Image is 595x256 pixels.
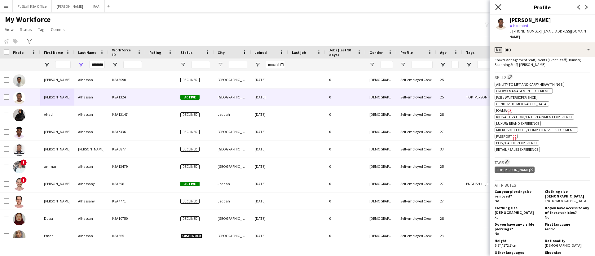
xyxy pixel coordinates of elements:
span: | [EMAIL_ADDRESS][DOMAIN_NAME] [509,29,588,39]
img: Ahad Alhassan [13,109,25,121]
span: Active [180,95,200,100]
img: Ahmed Alhassan [13,126,25,139]
span: Last job [292,50,306,55]
div: Self-employed Crew [397,193,436,210]
span: F&B / Waiter experience [496,95,536,100]
div: [DATE] [251,106,288,123]
span: Kids activation / Entertainment experience [496,115,573,119]
div: Self-employed Crew [397,89,436,106]
button: Open Filter Menu [218,62,223,67]
a: Comms [48,25,67,33]
button: Open Filter Menu [466,62,472,67]
span: View [5,27,14,32]
div: KSA12147 [108,106,146,123]
div: KSA698 [108,175,146,192]
div: Jeddah [214,106,251,123]
h5: Clothing size [DEMOGRAPHIC_DATA] [545,189,590,198]
span: No [545,215,549,219]
span: Workforce ID [112,48,134,57]
span: ! [20,177,27,183]
span: Declined [180,199,200,204]
input: First Name Filter Input [55,61,71,68]
div: ENGLISH ++, FOLLOW UP , TOP HOST/HOSTESS [462,175,500,192]
div: Duaa [40,210,74,227]
div: TOP [PERSON_NAME] [462,89,500,106]
div: 25 [436,89,462,106]
div: [GEOGRAPHIC_DATA] [214,123,251,140]
div: Self-employed Crew [397,71,436,88]
div: [DATE] [251,141,288,158]
span: Suspended [180,234,202,238]
h5: Other languages [495,250,540,255]
div: Jeddah [214,193,251,210]
div: Self-employed Crew [397,210,436,227]
div: [DATE] [251,71,288,88]
span: First Name [44,50,63,55]
div: [DATE] [251,175,288,192]
div: KSA665 [108,227,146,244]
h5: Height [495,238,540,243]
div: Alhassany [74,175,108,192]
span: t. [PHONE_NUMBER] [509,29,542,33]
div: [DEMOGRAPHIC_DATA] [366,141,397,158]
div: 27 [436,175,462,192]
div: 0 [325,123,366,140]
div: KSA7336 [108,123,146,140]
span: Comms [51,27,65,32]
div: KSA6877 [108,141,146,158]
div: 27 [436,123,462,140]
div: ammar [40,158,74,175]
div: [PERSON_NAME] [40,193,74,210]
span: Declined [180,112,200,117]
span: Retail / Sales experience [496,147,538,152]
div: Self-employed Crew [397,106,436,123]
h3: Attributes [495,182,590,188]
input: City Filter Input [229,61,247,68]
div: TOP [PERSON_NAME] [495,167,535,173]
div: Jeddah [214,175,251,192]
span: Active [180,182,200,186]
button: Open Filter Menu [78,62,84,67]
div: 0 [325,175,366,192]
span: ! [20,159,27,166]
span: No [495,198,499,203]
div: 27 [436,193,462,210]
img: ammar alhassan [13,161,25,173]
span: Age [440,50,447,55]
span: Profile [400,50,413,55]
div: Self-employed Crew [397,175,436,192]
div: Alhassany [74,193,108,210]
button: Open Filter Menu [400,62,406,67]
span: Declined [180,147,200,152]
div: KSA5090 [108,71,146,88]
span: Declined [180,164,200,169]
a: Tag [36,25,47,33]
span: Arabic [545,227,555,231]
div: [PERSON_NAME] [74,141,108,158]
span: Crowd management experience [496,89,551,93]
span: Declined [180,130,200,134]
input: Workforce ID Filter Input [123,61,142,68]
img: Anas Alhassany [13,196,25,208]
span: Gender: [DEMOGRAPHIC_DATA] [496,102,548,106]
div: Ahad [40,106,74,123]
span: XL [495,215,498,219]
div: [PERSON_NAME] [40,123,74,140]
div: [DEMOGRAPHIC_DATA] [366,71,397,88]
div: [GEOGRAPHIC_DATA] [214,89,251,106]
div: [DEMOGRAPHIC_DATA] [366,123,397,140]
button: Open Filter Menu [255,62,260,67]
div: Alhassan [74,71,108,88]
span: Passport [496,134,512,139]
div: 25 [436,71,462,88]
div: 0 [325,158,366,175]
span: Rating [149,50,161,55]
img: Duaa Alhassan [13,213,25,225]
span: Declined [180,216,200,221]
button: [PERSON_NAME] [52,0,88,12]
app-action-btn: Advanced filters [26,37,33,45]
img: Anas Alhassany [13,178,25,191]
div: KSA7771 [108,193,146,210]
div: KSA10750 [108,210,146,227]
div: [PERSON_NAME] [40,71,74,88]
